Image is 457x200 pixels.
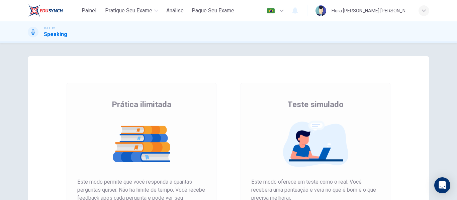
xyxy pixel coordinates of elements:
button: Painel [78,5,100,17]
span: Pague Seu Exame [192,7,234,15]
div: Flora [PERSON_NAME] [PERSON_NAME] [332,7,410,15]
img: Profile picture [315,5,326,16]
span: TOEFL® [44,26,55,30]
button: Pague Seu Exame [189,5,237,17]
span: Teste simulado [287,99,344,110]
button: Análise [164,5,186,17]
span: Pratique seu exame [105,7,152,15]
div: Open Intercom Messenger [434,177,450,193]
img: pt [267,8,275,13]
span: Painel [82,7,96,15]
a: EduSynch logo [28,4,78,17]
button: Pratique seu exame [102,5,161,17]
span: Análise [166,7,184,15]
span: Prática ilimitada [112,99,171,110]
h1: Speaking [44,30,67,38]
img: EduSynch logo [28,4,63,17]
